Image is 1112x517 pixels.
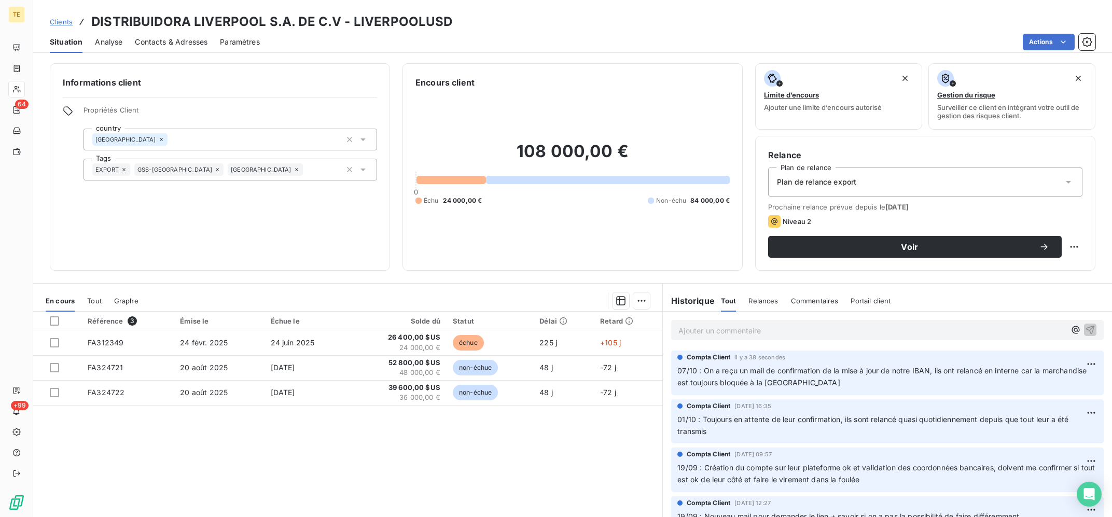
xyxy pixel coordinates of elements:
div: Délai [539,317,588,325]
span: [GEOGRAPHIC_DATA] [231,166,291,173]
span: FA324721 [88,363,123,372]
span: Échu [424,196,439,205]
span: [DATE] [885,203,909,211]
span: 64 [15,100,29,109]
a: Clients [50,17,73,27]
span: FA324722 [88,388,124,397]
span: Gestion du risque [937,91,995,99]
span: non-échue [453,360,498,375]
span: Relances [748,297,778,305]
span: 48 j [539,363,553,372]
h6: Encours client [415,76,475,89]
span: Ajouter une limite d’encours autorisé [764,103,882,111]
span: EXPORT [95,166,119,173]
span: Portail client [851,297,891,305]
button: Limite d’encoursAjouter une limite d’encours autorisé [755,63,922,130]
span: Paramètres [220,37,260,47]
span: +99 [11,401,29,410]
span: [DATE] 09:57 [734,451,772,457]
span: Compta Client [687,450,730,459]
span: 36 000,00 € [355,393,440,403]
span: Clients [50,18,73,26]
span: Tout [87,297,102,305]
span: non-échue [453,385,498,400]
span: 84 000,00 € [690,196,730,205]
span: Plan de relance export [777,177,856,187]
span: 39 600,00 $US [355,383,440,393]
button: Gestion du risqueSurveiller ce client en intégrant votre outil de gestion des risques client. [928,63,1095,130]
span: 07/10 : On a reçu un mail de confirmation de la mise à jour de notre IBAN, ils ont relancé en int... [677,366,1089,387]
span: Tout [721,297,736,305]
div: Retard [600,317,656,325]
span: GSS-[GEOGRAPHIC_DATA] [137,166,212,173]
span: il y a 38 secondes [734,354,785,360]
span: 20 août 2025 [180,388,228,397]
span: 26 400,00 $US [355,332,440,343]
div: Open Intercom Messenger [1077,482,1102,507]
span: Propriétés Client [84,106,377,120]
span: Voir [781,243,1039,251]
span: Commentaires [791,297,839,305]
div: Échue le [271,317,343,325]
div: Émise le [180,317,258,325]
span: [DATE] [271,363,295,372]
input: Ajouter une valeur [303,165,311,174]
span: Surveiller ce client en intégrant votre outil de gestion des risques client. [937,103,1087,120]
span: 3 [128,316,137,326]
span: Graphe [114,297,138,305]
input: Ajouter une valeur [168,135,176,144]
span: -72 j [600,363,616,372]
div: Solde dû [355,317,440,325]
span: Niveau 2 [783,217,811,226]
div: TE [8,6,25,23]
span: 52 800,00 $US [355,358,440,368]
span: Compta Client [687,498,730,508]
span: [DATE] [271,388,295,397]
button: Voir [768,236,1062,258]
span: 20 août 2025 [180,363,228,372]
span: 24 000,00 € [443,196,482,205]
span: 48 j [539,388,553,397]
h2: 108 000,00 € [415,141,730,172]
img: Logo LeanPay [8,494,25,511]
span: 01/10 : Toujours en attente de leur confirmation, ils sont relancé quasi quotidiennement depuis q... [677,415,1071,436]
span: FA312349 [88,338,123,347]
span: Prochaine relance prévue depuis le [768,203,1082,211]
span: Limite d’encours [764,91,819,99]
h3: DISTRIBUIDORA LIVERPOOL S.A. DE C.V - LIVERPOOLUSD [91,12,453,31]
span: Compta Client [687,353,730,362]
span: En cours [46,297,75,305]
span: [GEOGRAPHIC_DATA] [95,136,156,143]
h6: Informations client [63,76,377,89]
button: Actions [1023,34,1075,50]
span: 24 févr. 2025 [180,338,228,347]
span: Situation [50,37,82,47]
span: 19/09 : Création du compte sur leur plateforme ok et validation des coordonnées bancaires, doiven... [677,463,1097,484]
span: 24 juin 2025 [271,338,315,347]
span: Non-échu [656,196,686,205]
span: [DATE] 16:35 [734,403,771,409]
span: Contacts & Adresses [135,37,207,47]
div: Statut [453,317,527,325]
span: -72 j [600,388,616,397]
h6: Relance [768,149,1082,161]
span: 24 000,00 € [355,343,440,353]
span: Compta Client [687,401,730,411]
h6: Historique [663,295,715,307]
div: Référence [88,316,168,326]
span: 48 000,00 € [355,368,440,378]
span: Analyse [95,37,122,47]
span: 0 [414,188,418,196]
span: 225 j [539,338,557,347]
span: +105 j [600,338,621,347]
span: [DATE] 12:27 [734,500,771,506]
span: échue [453,335,484,351]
